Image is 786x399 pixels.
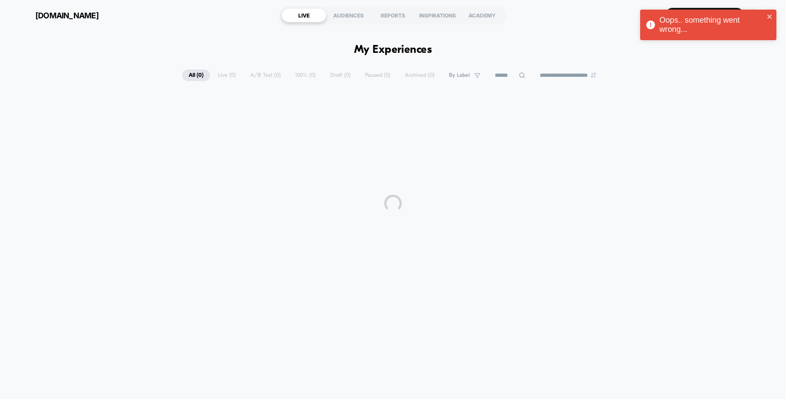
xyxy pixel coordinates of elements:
img: end [591,72,596,78]
button: MM [751,7,773,24]
div: LIVE [282,8,326,22]
div: REPORTS [371,8,415,22]
span: [DOMAIN_NAME] [35,11,99,20]
div: Oops.. something went wrong... [659,16,764,34]
span: By Label [449,72,470,79]
h1: My Experiences [354,44,432,56]
span: All ( 0 ) [182,69,210,81]
div: ACADEMY [460,8,504,22]
button: [DOMAIN_NAME] [13,8,101,22]
button: close [767,13,773,21]
div: MM [753,7,770,24]
div: INSPIRATIONS [415,8,460,22]
div: AUDIENCES [326,8,371,22]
